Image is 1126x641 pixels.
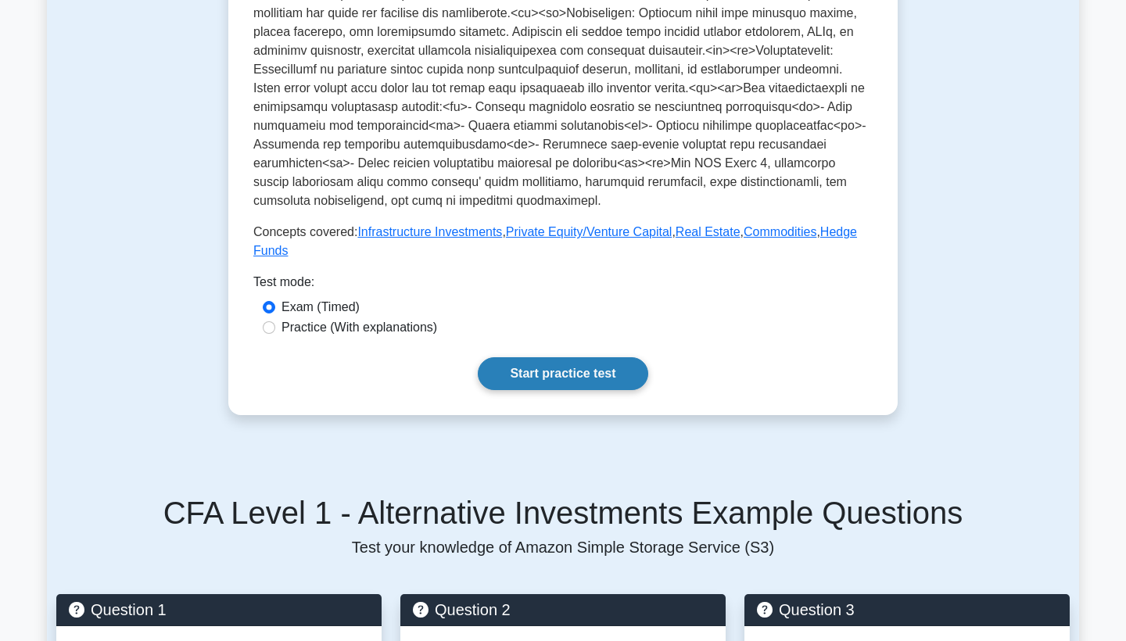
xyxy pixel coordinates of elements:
[478,357,647,390] a: Start practice test
[506,225,672,238] a: Private Equity/Venture Capital
[281,298,360,317] label: Exam (Timed)
[281,318,437,337] label: Practice (With explanations)
[69,600,369,619] h5: Question 1
[253,273,873,298] div: Test mode:
[253,225,857,257] a: Hedge Funds
[253,223,873,260] p: Concepts covered: , , , ,
[56,494,1070,532] h5: CFA Level 1 - Alternative Investments Example Questions
[357,225,502,238] a: Infrastructure Investments
[413,600,713,619] h5: Question 2
[757,600,1057,619] h5: Question 3
[56,538,1070,557] p: Test your knowledge of Amazon Simple Storage Service (S3)
[744,225,816,238] a: Commodities
[676,225,741,238] a: Real Estate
